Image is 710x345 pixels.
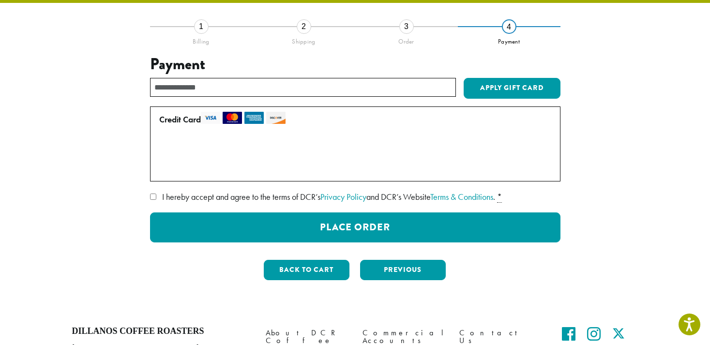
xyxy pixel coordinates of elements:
img: mastercard [223,112,242,124]
a: Privacy Policy [320,191,366,202]
label: Credit Card [159,112,547,127]
abbr: required [497,191,502,203]
div: Payment [458,34,560,45]
div: Shipping [253,34,355,45]
button: Previous [360,260,446,280]
a: Terms & Conditions [430,191,493,202]
div: 2 [297,19,311,34]
button: Back to cart [264,260,349,280]
h3: Payment [150,55,560,74]
span: I hereby accept and agree to the terms of DCR’s and DCR’s Website . [162,191,495,202]
button: Apply Gift Card [464,78,560,99]
div: 3 [399,19,414,34]
div: 4 [502,19,516,34]
div: Billing [150,34,253,45]
div: Order [355,34,458,45]
h4: Dillanos Coffee Roasters [72,326,251,337]
img: visa [201,112,220,124]
div: 1 [194,19,209,34]
input: I hereby accept and agree to the terms of DCR’sPrivacy Policyand DCR’s WebsiteTerms & Conditions. * [150,194,156,200]
img: amex [244,112,264,124]
img: discover [266,112,286,124]
button: Place Order [150,212,560,242]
